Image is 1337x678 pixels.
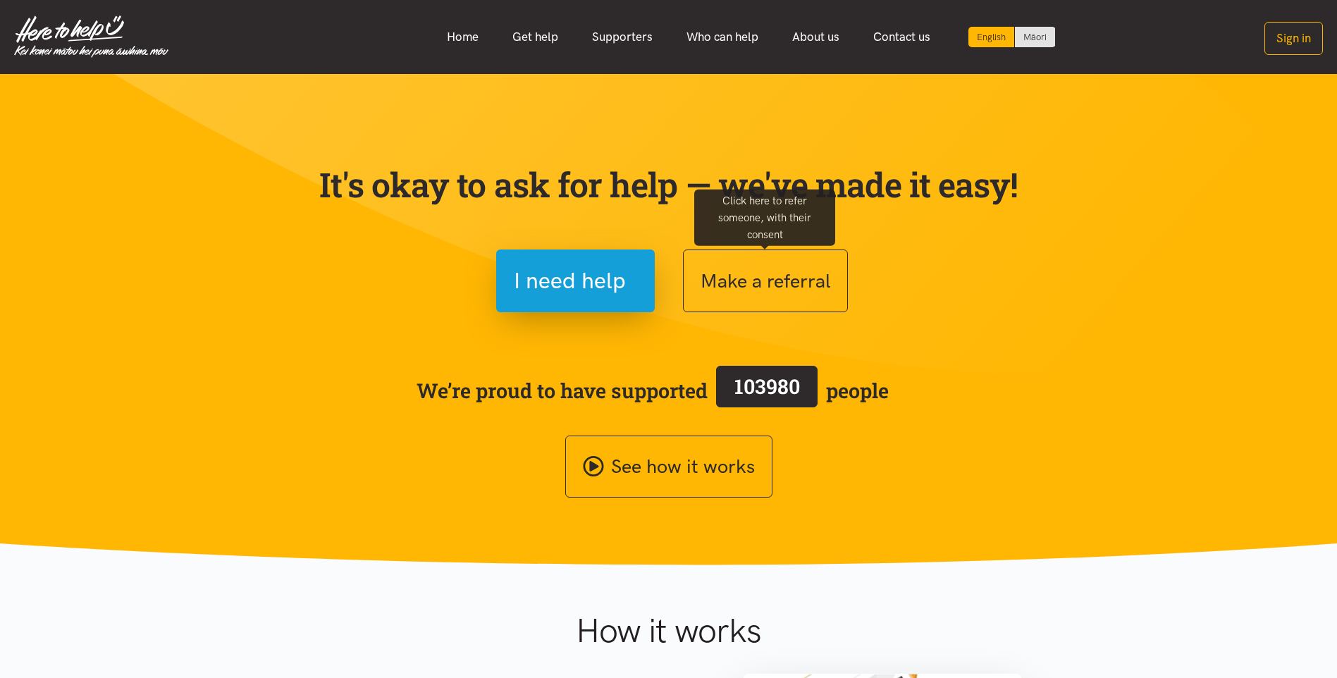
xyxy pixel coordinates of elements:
[856,22,947,52] a: Contact us
[565,436,772,498] a: See how it works
[316,164,1021,205] p: It's okay to ask for help — we've made it easy!
[708,363,826,418] a: 103980
[495,22,575,52] a: Get help
[968,27,1056,47] div: Language toggle
[514,263,626,299] span: I need help
[670,22,775,52] a: Who can help
[575,22,670,52] a: Supporters
[1015,27,1055,47] a: Switch to Te Reo Māori
[430,22,495,52] a: Home
[496,249,655,312] button: I need help
[683,249,848,312] button: Make a referral
[14,16,168,58] img: Home
[775,22,856,52] a: About us
[1264,22,1323,55] button: Sign in
[694,189,835,245] div: Click here to refer someone, with their consent
[438,610,899,651] h1: How it works
[968,27,1015,47] div: Current language
[734,373,800,400] span: 103980
[417,363,889,418] span: We’re proud to have supported people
